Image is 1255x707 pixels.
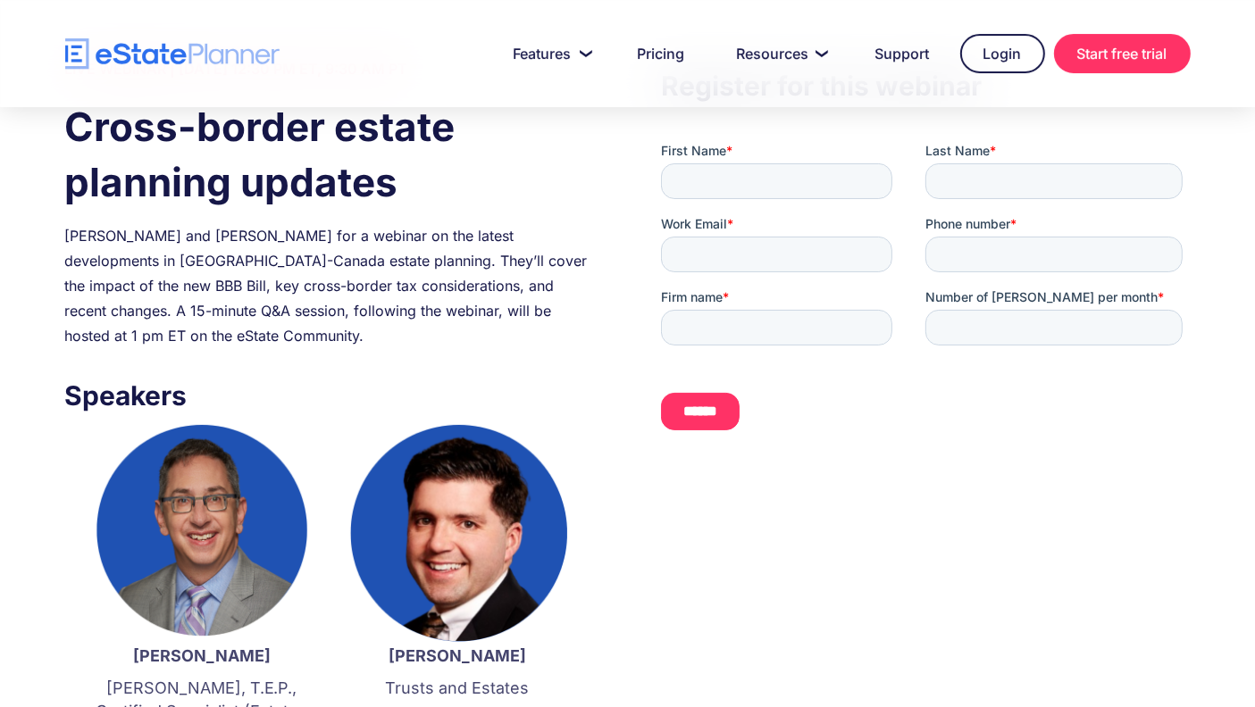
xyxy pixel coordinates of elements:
[492,36,607,71] a: Features
[854,36,951,71] a: Support
[616,36,707,71] a: Pricing
[65,223,594,348] div: [PERSON_NAME] and [PERSON_NAME] for a webinar on the latest developments in [GEOGRAPHIC_DATA]-Can...
[661,142,1190,445] iframe: Form 0
[960,34,1045,73] a: Login
[347,677,567,700] p: Trusts and Estates
[715,36,845,71] a: Resources
[65,375,594,416] h3: Speakers
[133,646,271,665] strong: [PERSON_NAME]
[389,646,526,665] strong: [PERSON_NAME]
[65,38,280,70] a: home
[1054,34,1191,73] a: Start free trial
[65,99,594,210] h1: Cross-border estate planning updates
